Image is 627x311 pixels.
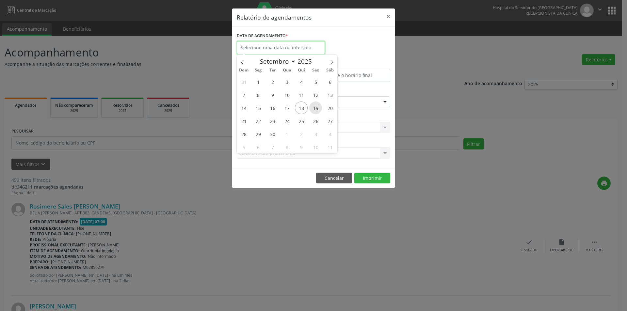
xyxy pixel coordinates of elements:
span: Agosto 31, 2025 [237,75,250,88]
span: Setembro 30, 2025 [266,128,279,140]
span: Setembro 7, 2025 [237,88,250,101]
span: Dom [237,68,251,72]
span: Outubro 4, 2025 [324,128,336,140]
span: Setembro 20, 2025 [324,101,336,114]
span: Setembro 11, 2025 [295,88,308,101]
span: Setembro 2, 2025 [266,75,279,88]
span: Setembro 26, 2025 [309,115,322,127]
span: Qui [294,68,309,72]
span: Setembro 19, 2025 [309,101,322,114]
span: Qua [280,68,294,72]
span: Setembro 9, 2025 [266,88,279,101]
button: Close [382,8,395,24]
span: Setembro 29, 2025 [252,128,265,140]
span: Setembro 16, 2025 [266,101,279,114]
span: Outubro 9, 2025 [295,141,308,153]
span: Outubro 5, 2025 [237,141,250,153]
span: Setembro 18, 2025 [295,101,308,114]
span: Setembro 27, 2025 [324,115,336,127]
span: Sáb [323,68,337,72]
input: Selecione o horário final [315,69,390,82]
h5: Relatório de agendamentos [237,13,312,22]
span: Outubro 2, 2025 [295,128,308,140]
span: Setembro 8, 2025 [252,88,265,101]
span: Outubro 8, 2025 [281,141,293,153]
span: Setembro 4, 2025 [295,75,308,88]
span: Setembro 5, 2025 [309,75,322,88]
label: DATA DE AGENDAMENTO [237,31,288,41]
span: Seg [251,68,265,72]
button: Cancelar [316,173,352,184]
span: Setembro 21, 2025 [237,115,250,127]
select: Month [257,57,296,66]
input: Year [296,57,317,66]
span: Setembro 14, 2025 [237,101,250,114]
span: Outubro 11, 2025 [324,141,336,153]
span: Setembro 22, 2025 [252,115,265,127]
label: ATÉ [315,59,390,69]
span: Setembro 1, 2025 [252,75,265,88]
span: Setembro 12, 2025 [309,88,322,101]
span: Outubro 3, 2025 [309,128,322,140]
span: Outubro 6, 2025 [252,141,265,153]
span: Setembro 23, 2025 [266,115,279,127]
span: Setembro 6, 2025 [324,75,336,88]
span: Setembro 28, 2025 [237,128,250,140]
button: Imprimir [354,173,390,184]
span: Setembro 25, 2025 [295,115,308,127]
span: Setembro 10, 2025 [281,88,293,101]
span: Setembro 3, 2025 [281,75,293,88]
span: Outubro 10, 2025 [309,141,322,153]
input: Selecione uma data ou intervalo [237,41,325,54]
span: Setembro 13, 2025 [324,88,336,101]
span: Sex [309,68,323,72]
span: Outubro 1, 2025 [281,128,293,140]
span: Setembro 17, 2025 [281,101,293,114]
span: Outubro 7, 2025 [266,141,279,153]
span: Setembro 15, 2025 [252,101,265,114]
span: Ter [265,68,280,72]
span: Setembro 24, 2025 [281,115,293,127]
